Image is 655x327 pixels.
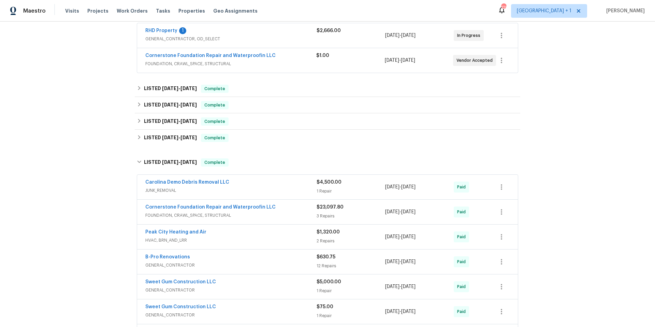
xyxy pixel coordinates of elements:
[385,284,399,289] span: [DATE]
[144,158,197,167] h6: LISTED
[317,262,385,269] div: 12 Repairs
[180,119,197,124] span: [DATE]
[162,160,178,165] span: [DATE]
[317,213,385,219] div: 3 Repairs
[401,33,416,38] span: [DATE]
[385,33,399,38] span: [DATE]
[317,188,385,195] div: 1 Repair
[145,35,317,42] span: GENERAL_CONTRACTOR, OD_SELECT
[213,8,258,14] span: Geo Assignments
[135,130,520,146] div: LISTED [DATE]-[DATE]Complete
[401,234,416,239] span: [DATE]
[135,113,520,130] div: LISTED [DATE]-[DATE]Complete
[179,27,186,34] div: 1
[145,212,317,219] span: FOUNDATION, CRAWL_SPACE, STRUCTURAL
[202,85,228,92] span: Complete
[145,237,317,244] span: HVAC, BRN_AND_LRR
[457,308,468,315] span: Paid
[603,8,645,14] span: [PERSON_NAME]
[401,309,416,314] span: [DATE]
[145,262,317,269] span: GENERAL_CONTRACTOR
[317,238,385,244] div: 2 Repairs
[457,283,468,290] span: Paid
[385,309,399,314] span: [DATE]
[317,230,340,234] span: $1,320.00
[144,101,197,109] h6: LISTED
[317,312,385,319] div: 1 Repair
[385,308,416,315] span: -
[385,210,399,214] span: [DATE]
[457,32,483,39] span: In Progress
[162,160,197,165] span: -
[162,135,197,140] span: -
[457,184,468,190] span: Paid
[145,230,206,234] a: Peak City Heating and Air
[156,9,170,13] span: Tasks
[401,284,416,289] span: [DATE]
[162,135,178,140] span: [DATE]
[317,304,333,309] span: $75.00
[87,8,108,14] span: Projects
[144,117,197,126] h6: LISTED
[385,283,416,290] span: -
[145,312,317,318] span: GENERAL_CONTRACTOR
[145,280,216,284] a: Sweet Gum Construction LLC
[317,205,344,210] span: $23,097.80
[317,280,341,284] span: $5,000.00
[135,152,520,173] div: LISTED [DATE]-[DATE]Complete
[23,8,46,14] span: Maestro
[517,8,571,14] span: [GEOGRAPHIC_DATA] + 1
[180,86,197,91] span: [DATE]
[501,4,506,11] div: 128
[457,209,468,215] span: Paid
[401,58,415,63] span: [DATE]
[385,234,399,239] span: [DATE]
[456,57,495,64] span: Vendor Accepted
[385,184,416,190] span: -
[385,259,399,264] span: [DATE]
[145,255,190,259] a: B-Pro Renovations
[145,28,177,33] a: RHD Property
[385,57,415,64] span: -
[385,58,399,63] span: [DATE]
[202,159,228,166] span: Complete
[202,134,228,141] span: Complete
[162,86,197,91] span: -
[180,135,197,140] span: [DATE]
[385,185,399,189] span: [DATE]
[180,160,197,165] span: [DATE]
[135,81,520,97] div: LISTED [DATE]-[DATE]Complete
[162,86,178,91] span: [DATE]
[202,102,228,109] span: Complete
[135,97,520,113] div: LISTED [DATE]-[DATE]Complete
[401,185,416,189] span: [DATE]
[385,258,416,265] span: -
[457,258,468,265] span: Paid
[162,119,178,124] span: [DATE]
[401,259,416,264] span: [DATE]
[162,102,197,107] span: -
[145,180,229,185] a: Carolina Demo Debris Removal LLC
[145,60,316,67] span: FOUNDATION, CRAWL_SPACE, STRUCTURAL
[457,233,468,240] span: Paid
[162,102,178,107] span: [DATE]
[180,102,197,107] span: [DATE]
[317,255,335,259] span: $630.75
[144,134,197,142] h6: LISTED
[385,209,416,215] span: -
[145,187,317,194] span: JUNK_REMOVAL
[145,53,276,58] a: Cornerstone Foundation Repair and Waterproofin LLC
[385,233,416,240] span: -
[145,304,216,309] a: Sweet Gum Construction LLC
[385,32,416,39] span: -
[317,180,341,185] span: $4,500.00
[317,28,341,33] span: $2,666.00
[144,85,197,93] h6: LISTED
[202,118,228,125] span: Complete
[145,205,276,210] a: Cornerstone Foundation Repair and Waterproofin LLC
[162,119,197,124] span: -
[117,8,148,14] span: Work Orders
[65,8,79,14] span: Visits
[145,287,317,294] span: GENERAL_CONTRACTOR
[317,287,385,294] div: 1 Repair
